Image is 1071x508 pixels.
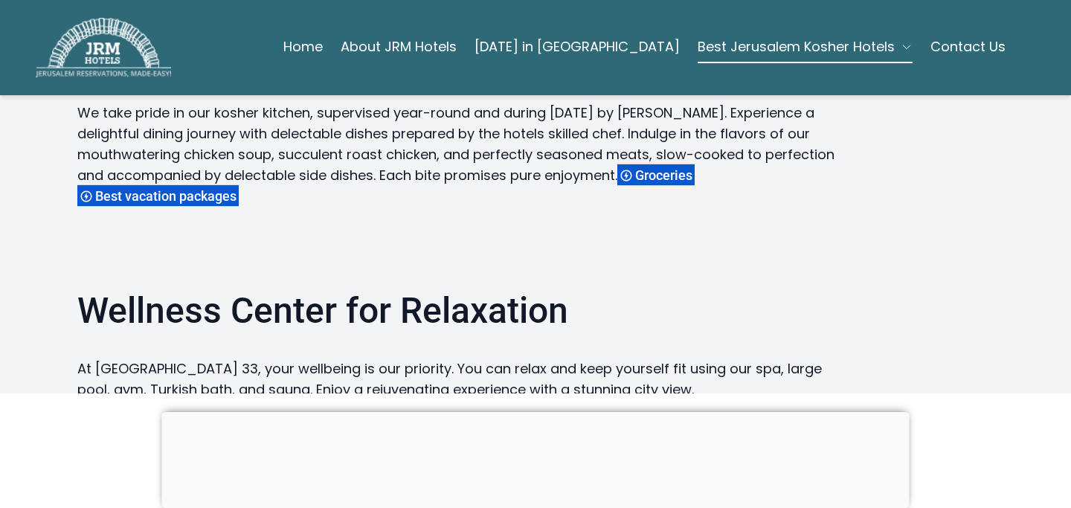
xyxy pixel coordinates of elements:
[95,188,241,204] span: Best vacation packages
[77,103,839,207] p: We take pride in our kosher kitchen, supervised year-round and during [DATE] by [PERSON_NAME]. Ex...
[617,164,695,186] div: Groceries
[283,32,323,62] a: Home
[698,32,913,62] button: Best Jerusalem Kosher Hotels
[698,36,895,57] span: Best Jerusalem Kosher Hotels
[341,32,457,62] a: About JRM Hotels
[77,359,839,400] p: At [GEOGRAPHIC_DATA] 33, your wellbeing is our priority. You can relax and keep yourself fit usin...
[475,32,680,62] a: [DATE] in [GEOGRAPHIC_DATA]
[77,184,239,207] div: Best vacation packages
[635,167,697,183] span: Groceries
[77,269,839,338] h2: Wellness Center for Relaxation
[930,32,1006,62] a: Contact Us
[162,412,910,504] iframe: Advertisement
[36,18,171,77] img: JRM Hotels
